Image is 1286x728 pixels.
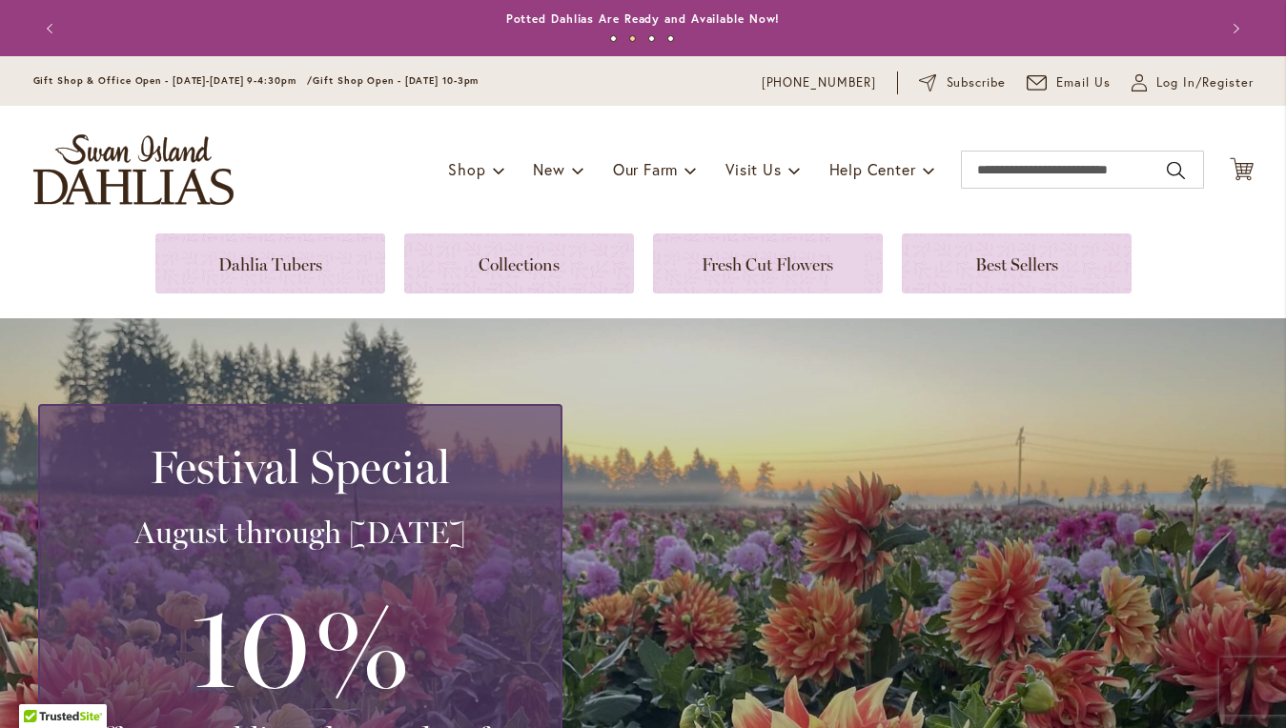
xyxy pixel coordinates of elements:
span: New [533,159,564,179]
button: 1 of 4 [610,35,617,42]
span: Our Farm [613,159,678,179]
span: Gift Shop Open - [DATE] 10-3pm [313,74,479,87]
a: Email Us [1027,73,1111,92]
a: Subscribe [919,73,1006,92]
button: Next [1215,10,1254,48]
a: Log In/Register [1132,73,1254,92]
span: Email Us [1056,73,1111,92]
button: 3 of 4 [648,35,655,42]
span: Log In/Register [1156,73,1254,92]
a: Potted Dahlias Are Ready and Available Now! [506,11,781,26]
a: store logo [33,134,234,205]
h3: August through [DATE] [63,514,538,552]
button: Previous [33,10,71,48]
h3: 10% [63,571,538,719]
button: 4 of 4 [667,35,674,42]
button: 2 of 4 [629,35,636,42]
span: Gift Shop & Office Open - [DATE]-[DATE] 9-4:30pm / [33,74,314,87]
span: Shop [448,159,485,179]
h2: Festival Special [63,440,538,494]
span: Subscribe [947,73,1007,92]
a: [PHONE_NUMBER] [762,73,877,92]
span: Help Center [829,159,916,179]
span: Visit Us [725,159,781,179]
